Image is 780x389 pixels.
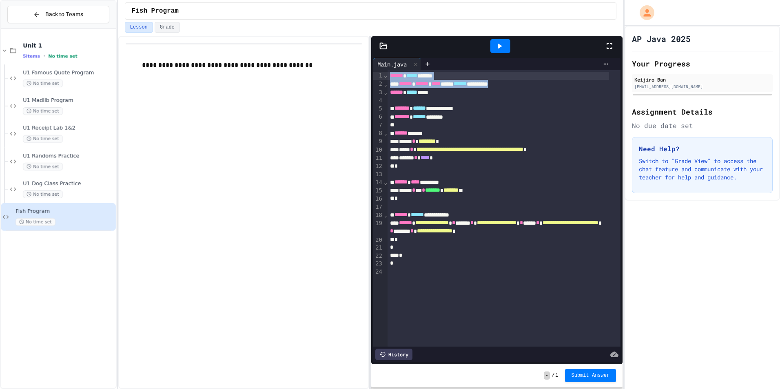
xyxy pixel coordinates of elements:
[373,146,383,154] div: 10
[373,211,383,219] div: 18
[383,130,388,136] span: Fold line
[155,22,180,33] button: Grade
[373,58,421,70] div: Main.java
[373,80,383,88] div: 2
[373,121,383,129] div: 7
[373,187,383,195] div: 15
[7,6,109,23] button: Back to Teams
[383,72,388,79] span: Fold line
[632,33,691,44] h1: AP Java 2025
[375,349,412,360] div: History
[23,107,63,115] span: No time set
[373,268,383,276] div: 24
[373,195,383,203] div: 16
[634,84,770,90] div: [EMAIL_ADDRESS][DOMAIN_NAME]
[132,6,179,16] span: Fish Program
[16,208,114,215] span: Fish Program
[572,372,610,379] span: Submit Answer
[23,42,114,49] span: Unit 1
[373,162,383,170] div: 12
[383,89,388,95] span: Fold line
[383,179,388,186] span: Fold line
[23,125,114,132] span: U1 Receipt Lab 1&2
[373,203,383,211] div: 17
[383,212,388,218] span: Fold line
[373,244,383,252] div: 21
[23,163,63,170] span: No time set
[373,137,383,146] div: 9
[373,113,383,121] div: 6
[632,106,773,117] h2: Assignment Details
[373,219,383,236] div: 19
[544,371,550,380] span: -
[632,121,773,130] div: No due date set
[373,97,383,105] div: 4
[639,144,766,154] h3: Need Help?
[634,76,770,83] div: Keijiro Ban
[632,58,773,69] h2: Your Progress
[373,170,383,179] div: 13
[639,157,766,181] p: Switch to "Grade View" to access the chat feature and communicate with your teacher for help and ...
[552,372,554,379] span: /
[373,60,411,69] div: Main.java
[23,135,63,143] span: No time set
[373,72,383,80] div: 1
[23,190,63,198] span: No time set
[373,105,383,113] div: 5
[631,3,656,22] div: My Account
[373,252,383,260] div: 22
[43,53,45,59] span: •
[45,10,83,19] span: Back to Teams
[565,369,616,382] button: Submit Answer
[373,236,383,244] div: 20
[23,69,114,76] span: U1 Famous Quote Program
[23,53,40,59] span: 5 items
[373,129,383,137] div: 8
[555,372,558,379] span: 1
[125,22,153,33] button: Lesson
[23,153,114,159] span: U1 Randoms Practice
[373,179,383,187] div: 14
[23,180,114,187] span: U1 Dog Class Practice
[23,97,114,104] span: U1 Madlib Program
[383,81,388,87] span: Fold line
[373,88,383,97] div: 3
[23,80,63,87] span: No time set
[373,260,383,268] div: 23
[373,154,383,162] div: 11
[16,218,55,226] span: No time set
[48,53,78,59] span: No time set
